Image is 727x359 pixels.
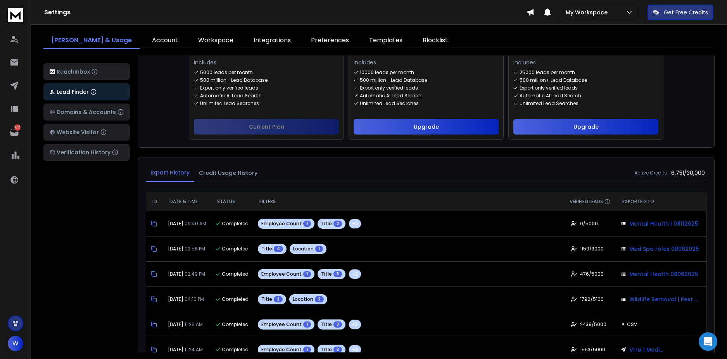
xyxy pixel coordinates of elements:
[415,33,456,49] a: Blocklist
[361,33,410,49] a: Templates
[222,296,249,302] span: completed
[274,296,283,302] span: 2
[303,221,311,227] span: 1
[629,346,664,354] p: Vrnx | Medical Professionals
[621,342,664,357] a: Vrnx | Medical Professionals
[520,77,587,83] p: 500 million+ Lead Database
[246,33,299,49] a: Integrations
[43,33,140,49] a: [PERSON_NAME] & Usage
[261,246,272,252] span: Title
[520,85,578,91] p: Export only verified leads
[8,336,23,351] button: W
[274,246,283,252] span: 4
[185,271,205,277] span: 02:49 PM
[168,271,206,277] h3: [DATE]
[163,192,211,211] th: DATE & TIME
[261,271,302,277] span: Employee Count
[360,69,414,76] p: 10000 leads per month
[168,321,206,328] h3: [DATE]
[185,296,204,302] span: 04:10 PM
[352,221,358,227] span: + 2
[7,124,22,140] a: 265
[699,332,717,351] div: Open Intercom Messenger
[303,33,357,49] a: Preferences
[200,93,262,99] p: Automatic AI Lead Search
[222,271,249,277] span: completed
[520,69,575,76] p: 25000 leads per month
[349,345,361,355] button: +2
[146,164,194,182] button: Export History
[333,221,342,227] span: 3
[168,296,206,302] h3: [DATE]
[222,321,249,328] span: completed
[580,296,604,302] span: 1796 / 5100
[200,85,258,91] p: Export only verified leads
[194,164,262,181] button: Credit Usage History
[354,59,499,66] p: Includes
[200,77,268,83] p: 500 million+ Lead Database
[634,170,668,176] h6: Active Credits:
[671,169,706,177] h3: 6,751 / 30,000
[321,271,332,277] span: Title
[333,347,342,353] span: 3
[293,296,313,302] span: Location
[43,124,130,141] button: Website Visitor
[315,246,323,252] span: 1
[194,41,216,55] span: $ 69
[185,245,205,252] span: 02:58 PM
[321,221,332,227] span: Title
[168,221,206,227] h3: [DATE]
[43,144,130,161] button: Verification History
[580,271,604,277] span: 476 / 5000
[146,192,163,211] th: ID
[168,246,206,252] h3: [DATE]
[566,9,611,16] p: My Workspace
[211,192,253,211] th: STATUS
[349,319,361,330] button: +2
[621,292,701,307] button: Wildlife Removal | Pest Control | [GEOGRAPHIC_DATA] | [GEOGRAPHIC_DATA]
[185,321,203,328] span: 11:26 AM
[261,296,272,302] span: Title
[621,216,698,231] button: Mental Health | 08112025
[144,33,186,49] a: Account
[621,241,699,257] button: Med Spa roles 08062025
[190,33,241,49] a: Workspace
[333,321,342,328] span: 3
[315,296,324,302] span: 2
[360,77,427,83] p: 500 million+ Lead Database
[580,221,598,227] span: 0 / 5000
[354,41,376,55] span: $ 99
[570,198,603,205] span: VERIFIED LEADS
[321,347,332,353] span: Title
[222,221,249,227] span: completed
[200,100,259,107] p: Unlimited Lead Searches
[303,271,311,277] span: 1
[14,124,21,131] p: 265
[222,347,249,353] span: completed
[352,321,358,328] span: + 2
[580,321,606,328] span: 2439 / 5000
[303,347,311,353] span: 1
[360,100,419,107] p: Unlimited Lead Searches
[354,119,499,135] button: Upgrade
[194,59,339,66] p: Includes
[360,93,421,99] p: Automatic AI Lead Search
[349,269,361,279] button: +2
[43,83,130,100] button: Lead Finder
[261,321,302,328] span: Employee Count
[222,246,249,252] span: completed
[333,271,342,277] span: 3
[349,219,361,229] button: +2
[629,295,701,303] p: Wildlife Removal | Pest Control | [GEOGRAPHIC_DATA] | [GEOGRAPHIC_DATA]
[664,9,708,16] p: Get Free Credits
[200,69,253,76] p: 5000 leads per month
[261,221,302,227] span: Employee Count
[8,8,23,22] img: logo
[621,266,698,282] button: Mental Health 08062025
[352,347,358,353] span: + 2
[293,246,314,252] span: Location
[43,104,130,121] button: Domains & Accounts
[580,347,605,353] span: 1553 / 5000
